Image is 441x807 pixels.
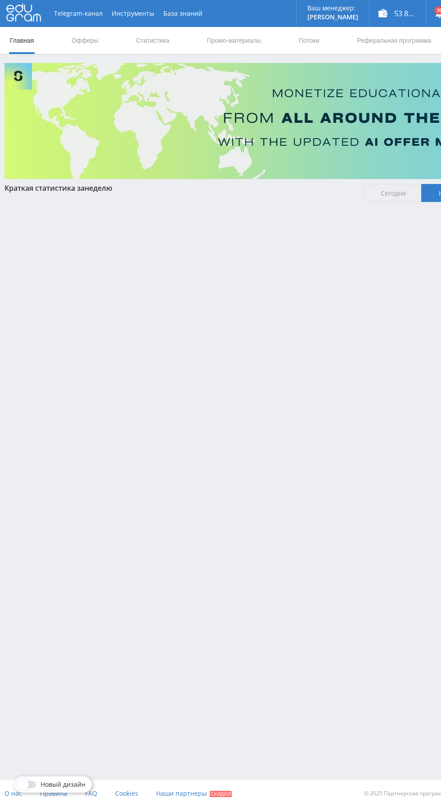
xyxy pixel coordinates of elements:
[156,780,232,807] a: Наши партнеры Скидки
[40,780,67,807] a: Правила
[40,789,67,798] span: Правила
[307,4,358,12] p: Ваш менеджер:
[4,780,22,807] a: О нас
[156,789,207,798] span: Наши партнеры
[115,780,138,807] a: Cookies
[298,27,320,54] a: Потоки
[40,781,85,788] span: Новый дизайн
[115,789,138,798] span: Cookies
[206,27,262,54] a: Промо-материалы
[4,789,22,798] span: О нас
[135,27,170,54] a: Статистика
[210,791,232,797] span: Скидки
[4,184,355,192] div: Краткая статистика за
[364,184,422,202] span: Сегодня
[307,13,358,21] p: [PERSON_NAME]
[85,183,112,193] span: неделю
[85,789,97,798] span: FAQ
[356,27,432,54] a: Реферальная программа
[71,27,99,54] a: Офферы
[85,780,97,807] a: FAQ
[9,27,35,54] a: Главная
